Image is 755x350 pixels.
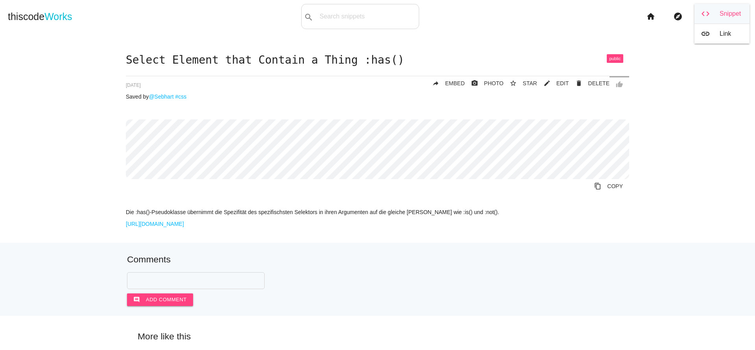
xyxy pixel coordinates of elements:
span: Works [44,11,72,22]
span: PHOTO [484,80,504,86]
a: #css [175,93,187,100]
a: codeSnippet [694,4,749,24]
h5: Comments [127,255,628,264]
span: DELETE [588,80,610,86]
i: home [646,4,656,29]
i: delete [575,76,582,90]
button: star_borderSTAR [503,76,537,90]
a: photo_cameraPHOTO [465,76,504,90]
span: EMBED [445,80,465,86]
a: @Sebhart [149,93,173,100]
span: [DATE] [126,82,141,88]
p: Die :has()-Pseudoklasse übernimmt die Spezifität des spezifischsten Selektors in ihren Argumenten... [126,209,629,215]
a: replyEMBED [426,76,465,90]
a: Delete Post [569,76,610,90]
h1: Select Element that Contain a Thing :has() [126,54,629,66]
i: star_border [510,76,517,90]
a: [URL][DOMAIN_NAME] [126,221,184,227]
i: code [701,9,710,18]
button: commentAdd comment [127,293,193,306]
i: photo_camera [471,76,478,90]
i: reply [432,76,439,90]
button: search [302,4,316,29]
i: content_copy [594,179,601,193]
i: comment [133,293,140,306]
i: search [304,5,313,30]
i: explore [673,4,683,29]
i: mode_edit [543,76,551,90]
span: STAR [523,80,537,86]
a: mode_editEDIT [537,76,569,90]
a: linkLink [694,24,749,44]
i: link [701,29,710,38]
a: Copy to Clipboard [588,179,629,193]
p: Saved by [126,93,629,100]
span: EDIT [556,80,569,86]
input: Search snippets [316,8,419,25]
a: thiscodeWorks [8,4,72,29]
h5: More like this [126,332,629,341]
